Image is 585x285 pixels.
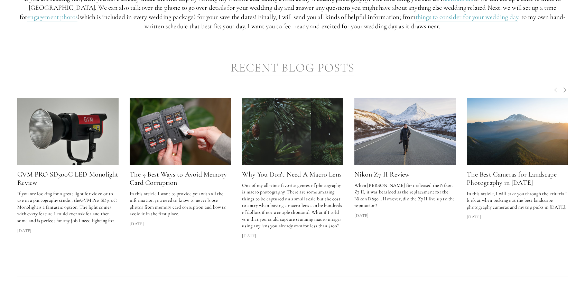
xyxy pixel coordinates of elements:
time: [DATE] [17,228,31,234]
a: things to consider for your wedding day [416,13,518,21]
a: Why You Don't Need A Macro Lens [242,98,343,165]
p: If you are looking for a great light for video or to use in a photography studio; the is a fantas... [17,190,119,224]
p: One of my all-time favorite genres of photography is macro photography. There are some amazing th... [242,182,343,229]
time: [DATE] [354,212,369,219]
img: Nikon Z7 II Review [345,98,465,165]
time: [DATE] [242,233,256,239]
a: GVM PRO SD300C LED Monolight Review [17,170,118,187]
img: The Best Cameras for Landscape Photography in 2025 [467,97,568,165]
p: In this article, I will take you through the criteria I look at when picking out the best landsca... [467,190,568,211]
a: Recent Blog Posts [231,60,354,76]
a: Nikon Z7 II Review [354,98,456,165]
a: Nikon Z7 II Review [354,170,409,179]
p: When [PERSON_NAME] first released the Nikon Z7 II, it was heralded as the replacement for the Nik... [354,182,456,209]
a: GVM PRO SD300C LED Monolight Review [17,98,119,165]
span: Next [562,86,568,93]
img: Why You Don't Need A Macro Lens [239,98,347,165]
span: Previous [553,86,559,93]
img: GVM PRO SD300C LED Monolight Review [17,97,119,165]
p: In this article I want to provide you with all the information you need to know to never loose ph... [130,190,231,217]
a: The Best Cameras for Landscape Photography in 2025 [467,98,568,165]
a: engagement photos [27,13,77,21]
time: [DATE] [130,221,144,227]
a: The Best Cameras for Landscape Photography in [DATE] [467,170,557,187]
img: The 9 Best Ways to Avoid Memory Card Corruption [127,98,234,165]
a: Why You Don't Need A Macro Lens [242,170,342,179]
a: The 9 Best Ways to Avoid Memory Card Corruption [130,170,227,187]
a: The 9 Best Ways to Avoid Memory Card Corruption [130,98,231,165]
time: [DATE] [467,214,481,220]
